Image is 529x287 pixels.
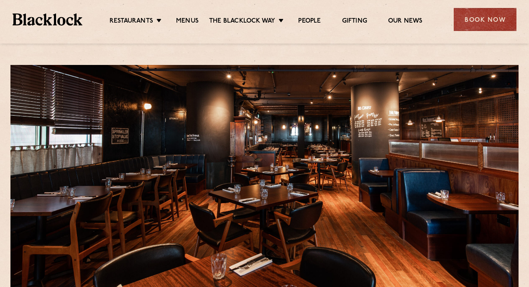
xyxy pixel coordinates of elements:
[342,17,367,26] a: Gifting
[209,17,275,26] a: The Blacklock Way
[176,17,199,26] a: Menus
[388,17,423,26] a: Our News
[13,13,82,25] img: BL_Textured_Logo-footer-cropped.svg
[454,8,516,31] div: Book Now
[298,17,321,26] a: People
[110,17,153,26] a: Restaurants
